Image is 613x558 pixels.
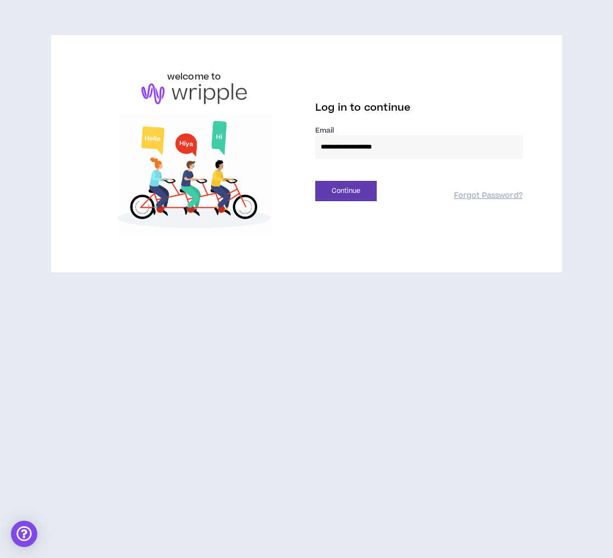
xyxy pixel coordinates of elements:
[315,101,411,115] span: Log in to continue
[11,521,37,547] div: Open Intercom Messenger
[141,83,247,104] img: logo-brand.png
[315,181,377,201] button: Continue
[90,115,298,237] img: Welcome to Wripple
[167,70,222,83] h6: welcome to
[454,191,523,201] a: Forgot Password?
[315,126,523,135] label: Email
